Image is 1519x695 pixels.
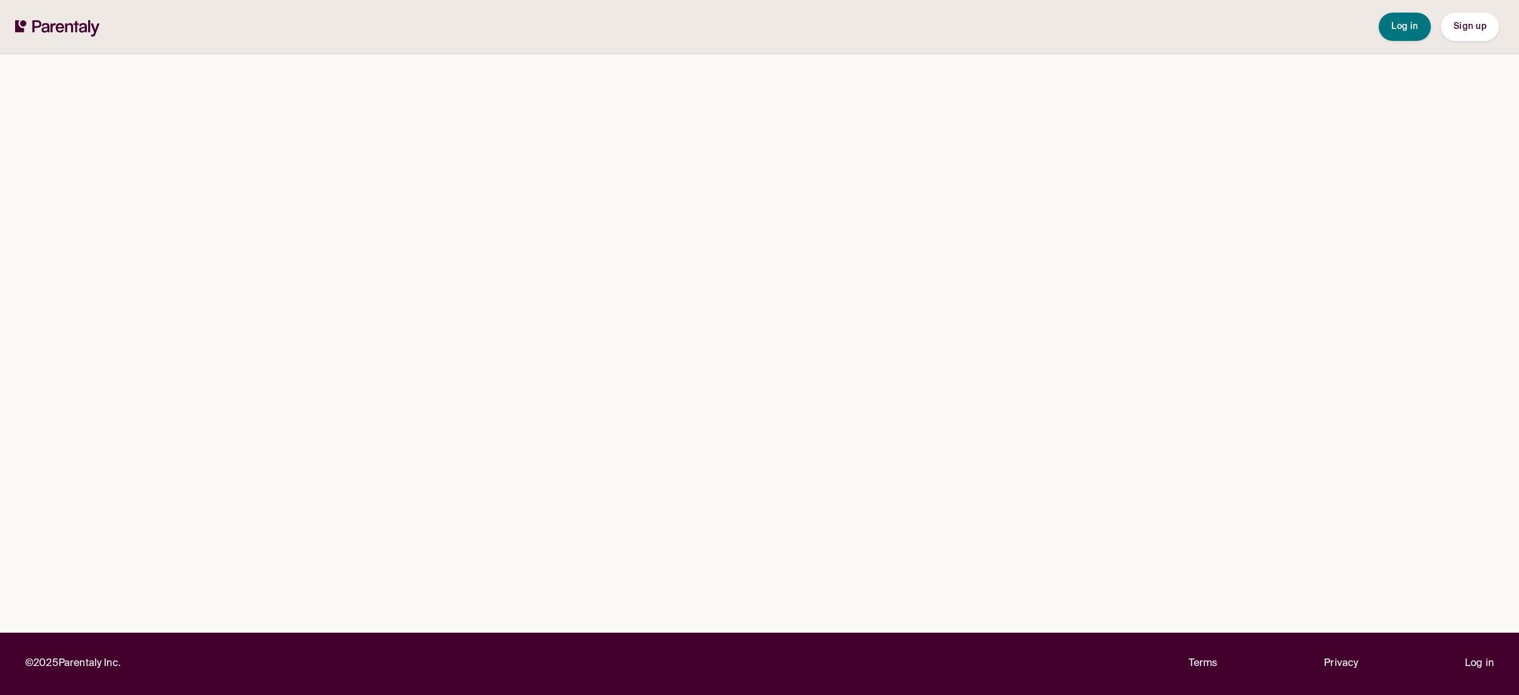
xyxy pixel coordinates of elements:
button: Log in [1379,13,1431,41]
span: Log in [1391,22,1418,31]
a: Privacy [1324,655,1358,672]
span: Sign up [1454,22,1486,31]
a: Log in [1465,655,1494,672]
a: Terms [1189,655,1218,672]
p: © 2025 Parentaly Inc. [25,655,121,672]
button: Sign up [1441,13,1499,41]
